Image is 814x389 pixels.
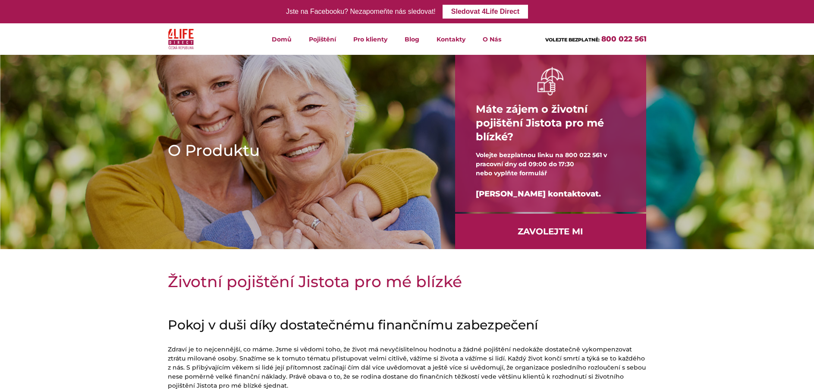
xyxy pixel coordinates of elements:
[545,37,600,43] span: VOLEJTE BEZPLATNĚ:
[168,317,647,333] h2: Pokoj v duši díky dostatečnému finančnímu zabezpečení
[286,6,436,18] div: Jste na Facebooku? Nezapomeňte nás sledovat!
[263,23,300,55] a: Domů
[601,35,647,43] a: 800 022 561
[168,27,194,51] img: 4Life Direct Česká republika logo
[476,95,625,151] h4: Máte zájem o životní pojištění Jistota pro mé blízké?
[455,214,646,249] a: ZAVOLEJTE MI
[476,178,625,210] div: [PERSON_NAME] kontaktovat.
[476,151,607,177] span: Volejte bezplatnou linku na 800 022 561 v pracovní dny od 09:00 do 17:30 nebo vyplňte formulář
[396,23,428,55] a: Blog
[428,23,474,55] a: Kontakty
[537,67,563,95] img: ruka držící deštník bilá ikona
[443,5,528,19] a: Sledovat 4Life Direct
[168,271,647,292] h1: Životní pojištění Jistota pro mé blízké
[168,139,427,161] h1: O Produktu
